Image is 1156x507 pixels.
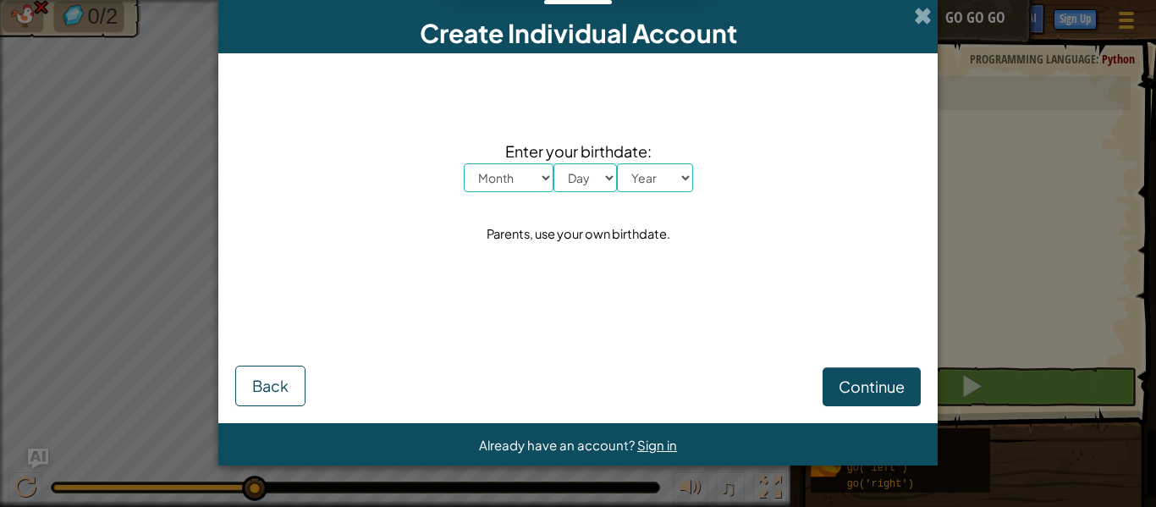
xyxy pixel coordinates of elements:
a: Sign in [637,437,677,453]
span: Create Individual Account [420,17,737,49]
span: Back [252,376,289,395]
button: Back [235,366,306,406]
span: Continue [839,377,905,396]
span: Already have an account? [479,437,637,453]
span: Enter your birthdate: [464,139,693,163]
button: Continue [823,367,921,406]
div: Parents, use your own birthdate. [487,222,670,246]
